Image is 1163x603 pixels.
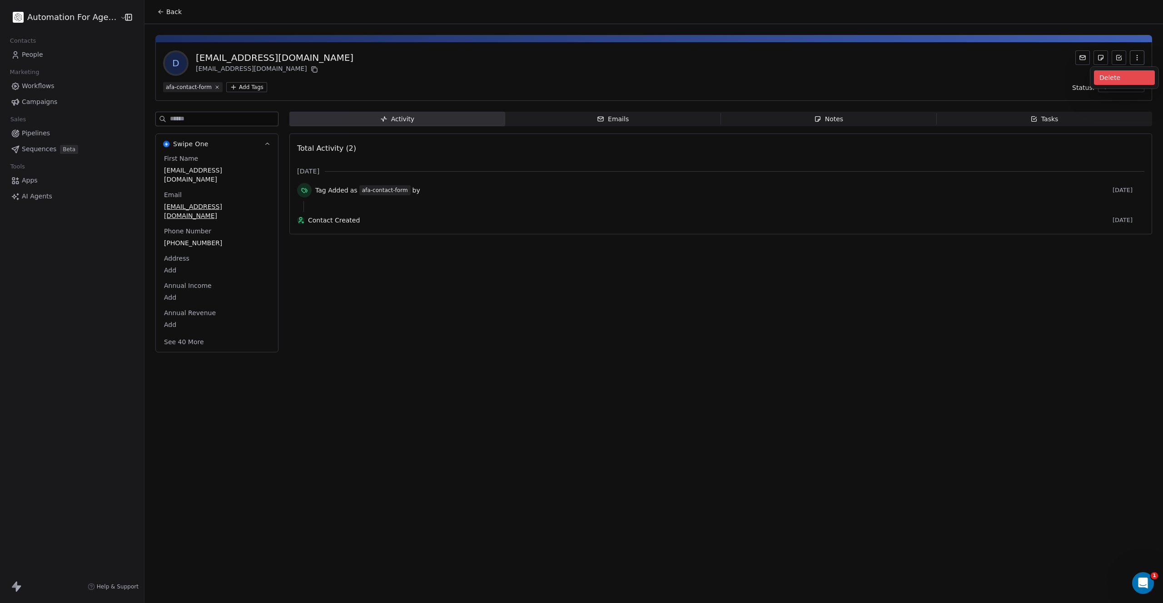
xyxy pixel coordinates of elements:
span: Marketing [6,65,43,79]
span: [EMAIL_ADDRESS][DOMAIN_NAME] [164,166,270,184]
button: Add Tags [226,82,267,92]
span: First Name [162,154,200,163]
a: AI Agents [7,189,137,204]
span: [EMAIL_ADDRESS][DOMAIN_NAME] [164,202,270,220]
span: Sequences [22,144,56,154]
span: Automation For Agencies [27,11,118,23]
span: People [22,50,43,59]
span: Annual Revenue [162,308,218,317]
span: Swipe One [173,139,209,148]
span: Add [164,293,270,302]
div: Notes [814,114,843,124]
a: Apps [7,173,137,188]
span: Tools [6,160,29,173]
span: Help & Support [97,583,139,590]
span: 1 [1151,572,1158,579]
div: Tasks [1030,114,1059,124]
button: See 40 More [159,334,209,350]
span: Status: [1072,83,1094,92]
div: Emails [597,114,629,124]
span: Contacts [6,34,40,48]
span: [PHONE_NUMBER] [164,238,270,247]
span: [DATE] [1113,217,1144,224]
span: Annual Income [162,281,214,290]
span: Apps [22,176,38,185]
a: Workflows [7,79,137,94]
span: Total Activity (2) [297,144,356,153]
iframe: Intercom live chat [1132,572,1154,594]
span: Back [166,7,182,16]
button: Swipe OneSwipe One [156,134,278,154]
button: Back [152,4,187,20]
a: SequencesBeta [7,142,137,157]
div: afa-contact-form [362,186,408,194]
div: [EMAIL_ADDRESS][DOMAIN_NAME] [196,64,353,75]
button: Automation For Agencies [11,10,114,25]
a: Pipelines [7,126,137,141]
span: Pipelines [22,129,50,138]
span: Contact Created [308,216,1109,225]
span: AI Agents [22,192,52,201]
span: as [350,186,358,195]
span: Add [164,320,270,329]
span: Campaigns [22,97,57,107]
div: [EMAIL_ADDRESS][DOMAIN_NAME] [196,51,353,64]
span: Add [164,266,270,275]
span: [DATE] [297,167,319,176]
span: Workflows [22,81,55,91]
div: afa-contact-form [166,83,212,91]
span: [DATE] [1113,187,1144,194]
div: Delete [1094,70,1155,85]
span: Email [162,190,184,199]
span: Sales [6,113,30,126]
img: black.png [13,12,24,23]
span: Tag Added [315,186,348,195]
span: Phone Number [162,227,213,236]
div: Swipe OneSwipe One [156,154,278,352]
span: d [165,52,187,74]
span: Address [162,254,191,263]
a: Campaigns [7,94,137,109]
span: Beta [60,145,78,154]
span: by [413,186,420,195]
a: Help & Support [88,583,139,590]
img: Swipe One [163,141,169,147]
a: People [7,47,137,62]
